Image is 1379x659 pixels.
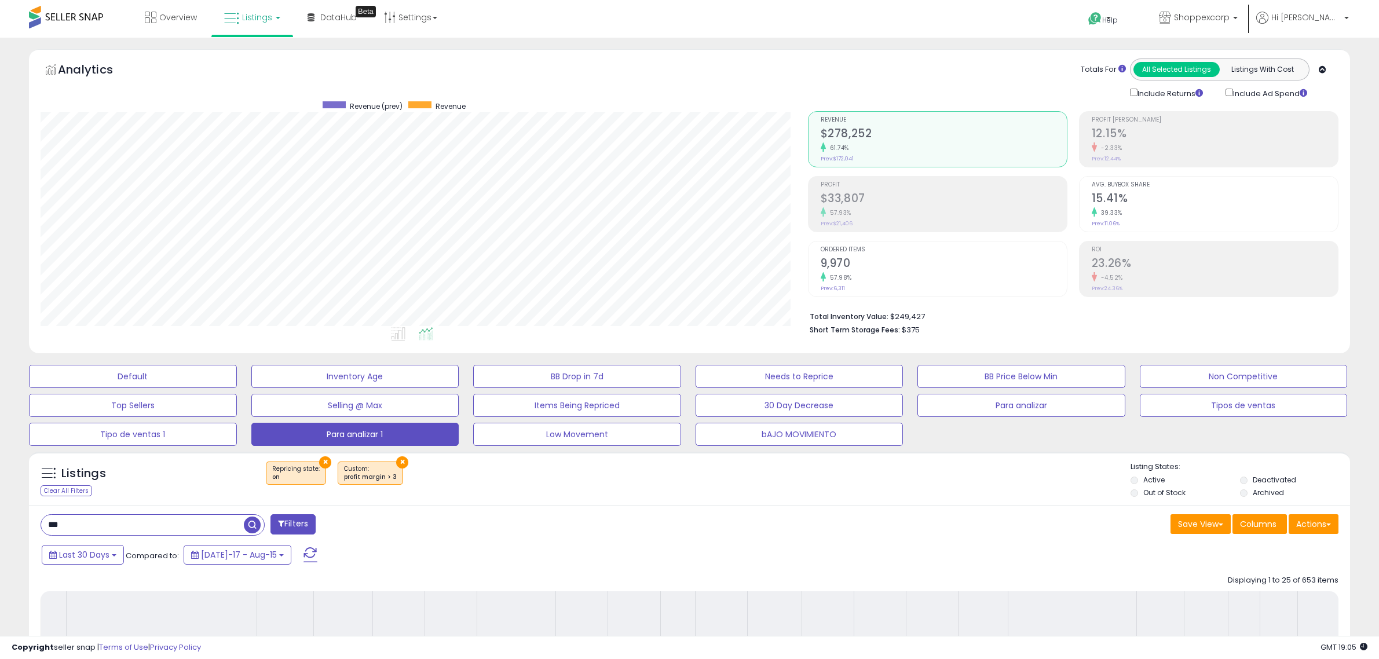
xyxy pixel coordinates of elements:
[1092,155,1121,162] small: Prev: 12.44%
[344,473,397,481] div: profit margin > 3
[810,312,888,321] b: Total Inventory Value:
[1092,285,1122,292] small: Prev: 24.36%
[1092,127,1338,142] h2: 12.15%
[696,365,904,388] button: Needs to Reprice
[473,394,681,417] button: Items Being Repriced
[1321,642,1367,653] span: 2025-09-15 19:05 GMT
[272,473,320,481] div: on
[159,12,197,23] span: Overview
[917,394,1125,417] button: Para analizar
[821,247,1067,253] span: Ordered Items
[1097,144,1122,152] small: -2.33%
[821,285,845,292] small: Prev: 6,311
[356,6,376,17] div: Tooltip anchor
[1092,192,1338,207] h2: 15.41%
[902,324,920,335] span: $375
[12,642,54,653] strong: Copyright
[1253,475,1296,485] label: Deactivated
[1140,394,1348,417] button: Tipos de ventas
[29,365,237,388] button: Default
[12,642,201,653] div: seller snap | |
[42,545,124,565] button: Last 30 Days
[473,423,681,446] button: Low Movement
[242,12,272,23] span: Listings
[344,464,397,482] span: Custom:
[1092,182,1338,188] span: Avg. Buybox Share
[821,117,1067,123] span: Revenue
[1143,488,1186,497] label: Out of Stock
[99,642,148,653] a: Terms of Use
[251,423,459,446] button: Para analizar 1
[821,257,1067,272] h2: 9,970
[1102,15,1118,25] span: Help
[1256,12,1349,38] a: Hi [PERSON_NAME]
[251,365,459,388] button: Inventory Age
[184,545,291,565] button: [DATE]-17 - Aug-15
[41,485,92,496] div: Clear All Filters
[320,12,357,23] span: DataHub
[251,394,459,417] button: Selling @ Max
[1232,514,1287,534] button: Columns
[821,220,853,227] small: Prev: $21,406
[810,309,1330,323] li: $249,427
[1253,488,1284,497] label: Archived
[826,273,852,282] small: 57.98%
[272,464,320,482] span: Repricing state :
[1170,514,1231,534] button: Save View
[826,144,849,152] small: 61.74%
[473,365,681,388] button: BB Drop in 7d
[29,423,237,446] button: Tipo de ventas 1
[1140,365,1348,388] button: Non Competitive
[1097,208,1122,217] small: 39.33%
[821,192,1067,207] h2: $33,807
[1079,3,1140,38] a: Help
[1092,117,1338,123] span: Profit [PERSON_NAME]
[917,365,1125,388] button: BB Price Below Min
[1131,462,1350,473] p: Listing States:
[436,101,466,111] span: Revenue
[1289,514,1338,534] button: Actions
[1081,64,1126,75] div: Totals For
[1121,86,1217,100] div: Include Returns
[201,549,277,561] span: [DATE]-17 - Aug-15
[696,423,904,446] button: bAJO MOVIMIENTO
[58,61,136,80] h5: Analytics
[396,456,408,468] button: ×
[810,325,900,335] b: Short Term Storage Fees:
[126,550,179,561] span: Compared to:
[821,127,1067,142] h2: $278,252
[350,101,403,111] span: Revenue (prev)
[1143,475,1165,485] label: Active
[826,208,851,217] small: 57.93%
[1217,86,1326,100] div: Include Ad Spend
[1240,518,1276,530] span: Columns
[1092,247,1338,253] span: ROI
[1088,12,1102,26] i: Get Help
[61,466,106,482] h5: Listings
[1219,62,1305,77] button: Listings With Cost
[1228,575,1338,586] div: Displaying 1 to 25 of 653 items
[821,182,1067,188] span: Profit
[59,549,109,561] span: Last 30 Days
[696,394,904,417] button: 30 Day Decrease
[1271,12,1341,23] span: Hi [PERSON_NAME]
[1133,62,1220,77] button: All Selected Listings
[1092,220,1120,227] small: Prev: 11.06%
[319,456,331,468] button: ×
[1092,257,1338,272] h2: 23.26%
[29,394,237,417] button: Top Sellers
[1174,12,1230,23] span: Shoppexcorp
[270,514,316,534] button: Filters
[821,155,854,162] small: Prev: $172,041
[150,642,201,653] a: Privacy Policy
[1097,273,1123,282] small: -4.52%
